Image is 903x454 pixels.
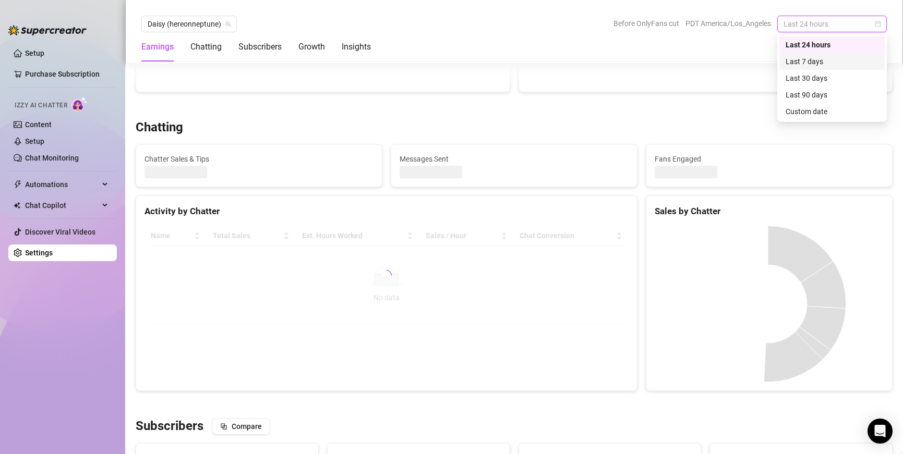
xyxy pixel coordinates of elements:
[786,89,878,101] div: Last 90 days
[613,16,679,31] span: Before OnlyFans cut
[25,137,44,145] a: Setup
[145,153,374,165] span: Chatter Sales & Tips
[786,56,878,67] div: Last 7 days
[25,154,79,162] a: Chat Monitoring
[655,204,884,218] div: Sales by Chatter
[148,16,231,32] span: Daisy (hereonneptune)
[136,418,203,435] h3: Subscribers
[14,202,20,209] img: Chat Copilot
[225,21,231,27] span: team
[779,103,885,120] div: Custom date
[145,204,629,218] div: Activity by Chatter
[71,96,88,112] img: AI Chatter
[25,49,44,57] a: Setup
[779,36,885,53] div: Last 24 hours
[190,41,222,53] div: Chatting
[786,106,878,117] div: Custom date
[136,119,183,136] h3: Chatting
[15,101,67,111] span: Izzy AI Chatter
[655,153,884,165] span: Fans Engaged
[238,41,282,53] div: Subscribers
[779,70,885,87] div: Last 30 days
[868,419,893,444] div: Open Intercom Messenger
[212,418,270,435] button: Compare
[25,197,99,214] span: Chat Copilot
[232,422,262,431] span: Compare
[25,66,109,82] a: Purchase Subscription
[381,270,392,280] span: loading
[8,25,87,35] img: logo-BBDzfeDw.svg
[400,153,629,165] span: Messages Sent
[298,41,325,53] div: Growth
[25,228,95,236] a: Discover Viral Videos
[875,21,881,27] span: calendar
[784,16,881,32] span: Last 24 hours
[141,41,174,53] div: Earnings
[25,176,99,193] span: Automations
[786,39,878,51] div: Last 24 hours
[25,120,52,129] a: Content
[342,41,371,53] div: Insights
[685,16,771,31] span: PDT America/Los_Angeles
[25,249,53,257] a: Settings
[14,180,22,189] span: thunderbolt
[779,53,885,70] div: Last 7 days
[779,87,885,103] div: Last 90 days
[786,72,878,84] div: Last 30 days
[220,423,227,430] span: block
